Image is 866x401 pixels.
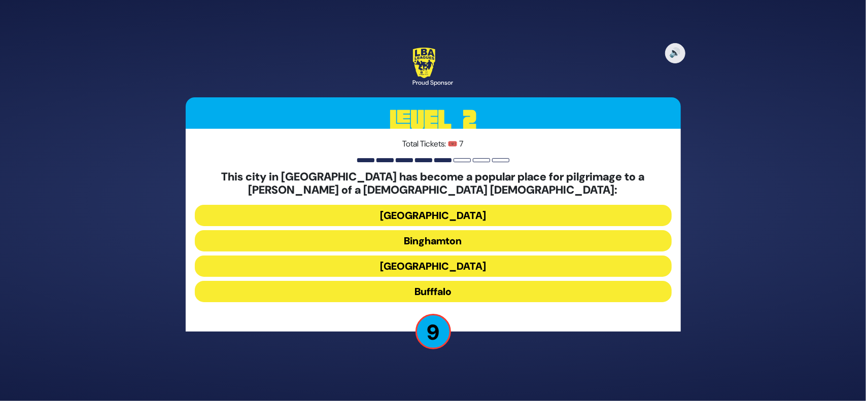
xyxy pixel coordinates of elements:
[665,43,685,63] button: 🔊
[415,314,451,349] p: 9
[195,230,672,251] button: Binghamton
[195,256,672,277] button: [GEOGRAPHIC_DATA]
[186,97,681,143] h3: Level 2
[413,48,436,78] img: LBA
[413,78,454,87] div: Proud Sponsor
[195,138,672,150] p: Total Tickets: 🎟️ 7
[195,205,672,226] button: [GEOGRAPHIC_DATA]
[195,170,672,197] h5: This city in [GEOGRAPHIC_DATA] has become a popular place for pilgrimage to a [PERSON_NAME] of a ...
[195,281,672,302] button: Bufffalo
